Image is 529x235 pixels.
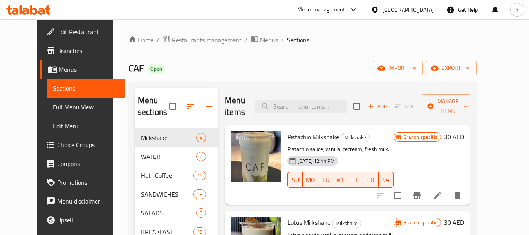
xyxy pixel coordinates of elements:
[341,133,369,142] span: Milkshake
[193,171,206,180] div: items
[40,60,125,79] a: Menus
[365,100,390,113] span: Add item
[231,131,281,182] img: Pistachio Milkshake
[428,97,468,116] span: Manage items
[59,65,119,74] span: Menus
[128,35,153,45] a: Home
[287,131,339,143] span: Pistachio Milkshake
[135,147,218,166] div: WATER2
[194,191,206,198] span: 13
[197,209,206,217] span: 5
[141,208,196,218] span: SALADS
[379,172,394,188] button: SA
[196,208,206,218] div: items
[281,35,284,45] li: /
[53,102,119,112] span: Full Menu View
[197,153,206,160] span: 2
[181,97,200,116] span: Sort sections
[40,135,125,154] a: Choice Groups
[287,35,309,45] span: Sections
[294,157,338,165] span: [DATE] 12:44 PM
[444,217,464,228] h6: 30 AED
[157,35,159,45] li: /
[141,171,193,180] span: Hot -Coffee
[390,187,406,204] span: Select to update
[135,204,218,222] div: SALADS5
[135,166,218,185] div: Hot -Coffee16
[200,97,218,116] button: Add section
[373,61,423,75] button: import
[135,185,218,204] div: SANDWICHES13
[348,172,363,188] button: TH
[382,174,390,186] span: SA
[196,152,206,161] div: items
[141,189,193,199] span: SANDWICHES
[448,186,467,205] button: delete
[444,131,464,142] h6: 30 AED
[408,186,426,205] button: Branch-specific-item
[57,178,119,187] span: Promotions
[426,61,477,75] button: export
[306,174,315,186] span: MO
[40,22,125,41] a: Edit Restaurant
[40,154,125,173] a: Coupons
[352,174,360,186] span: TH
[287,172,303,188] button: SU
[367,102,388,111] span: Add
[194,172,206,179] span: 16
[53,121,119,131] span: Edit Menu
[260,35,278,45] span: Menus
[128,35,477,45] nav: breadcrumb
[255,100,347,113] input: search
[367,174,375,186] span: FR
[400,219,441,226] span: Branch specific
[57,27,119,36] span: Edit Restaurant
[135,128,218,147] div: Milkshake4
[57,215,119,225] span: Upsell
[287,144,394,154] p: Pistachio sauce, vanilla icecream, fresh milk.
[400,133,441,141] span: Branch specific
[287,217,330,228] span: Lotus Milkshake
[196,133,206,142] div: items
[390,100,422,113] span: Select section first
[318,172,333,188] button: TU
[138,95,169,118] h2: Menu sections
[57,197,119,206] span: Menu disclaimer
[40,211,125,230] a: Upsell
[348,98,365,115] span: Select section
[128,59,144,77] span: CAF
[303,172,318,188] button: MO
[141,152,196,161] div: WATER
[141,133,196,142] span: Milkshake
[47,98,125,117] a: Full Menu View
[53,84,119,93] span: Sections
[172,35,242,45] span: Restaurants management
[336,174,345,186] span: WE
[432,63,470,73] span: export
[297,5,345,15] div: Menu-management
[516,5,519,14] span: Y
[197,134,206,142] span: 4
[333,172,348,188] button: WE
[245,35,247,45] li: /
[365,100,390,113] button: Add
[147,64,165,74] div: Open
[363,172,378,188] button: FR
[57,140,119,149] span: Choice Groups
[251,35,278,45] a: Menus
[40,41,125,60] a: Branches
[225,95,245,118] h2: Menu items
[147,66,165,72] span: Open
[40,192,125,211] a: Menu disclaimer
[433,191,442,200] a: Edit menu item
[382,5,434,14] div: [GEOGRAPHIC_DATA]
[164,98,181,115] span: Select all sections
[40,173,125,192] a: Promotions
[291,174,300,186] span: SU
[162,35,242,45] a: Restaurants management
[321,174,330,186] span: TU
[47,117,125,135] a: Edit Menu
